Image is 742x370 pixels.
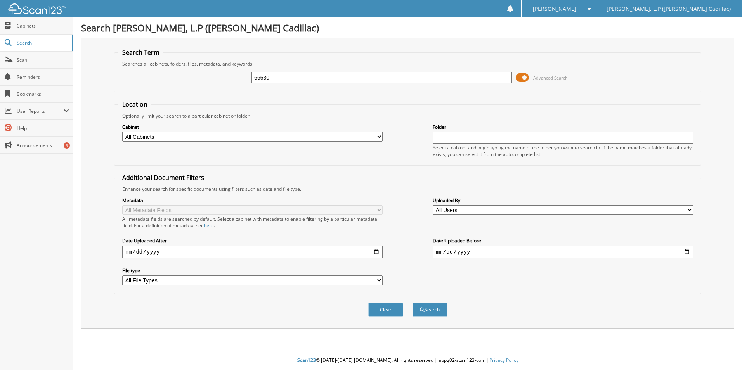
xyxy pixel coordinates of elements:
[703,333,742,370] iframe: Chat Widget
[118,112,697,119] div: Optionally limit your search to a particular cabinet or folder
[368,303,403,317] button: Clear
[122,124,383,130] label: Cabinet
[122,216,383,229] div: All metadata fields are searched by default. Select a cabinet with metadata to enable filtering b...
[433,197,693,204] label: Uploaded By
[118,61,697,67] div: Searches all cabinets, folders, files, metadata, and keywords
[433,144,693,157] div: Select a cabinet and begin typing the name of the folder you want to search in. If the name match...
[17,125,69,131] span: Help
[533,75,568,81] span: Advanced Search
[73,351,742,370] div: © [DATE]-[DATE] [DOMAIN_NAME]. All rights reserved | appg02-scan123-com |
[17,22,69,29] span: Cabinets
[8,3,66,14] img: scan123-logo-white.svg
[17,74,69,80] span: Reminders
[118,173,208,182] legend: Additional Document Filters
[122,197,383,204] label: Metadata
[17,142,69,149] span: Announcements
[118,48,163,57] legend: Search Term
[64,142,70,149] div: 6
[533,7,576,11] span: [PERSON_NAME]
[204,222,214,229] a: here
[118,186,697,192] div: Enhance your search for specific documents using filters such as date and file type.
[118,100,151,109] legend: Location
[81,21,734,34] h1: Search [PERSON_NAME], L.P ([PERSON_NAME] Cadillac)
[122,246,383,258] input: start
[413,303,447,317] button: Search
[607,7,731,11] span: [PERSON_NAME], L.P ([PERSON_NAME] Cadillac)
[17,40,68,46] span: Search
[17,108,64,114] span: User Reports
[489,357,518,363] a: Privacy Policy
[433,124,693,130] label: Folder
[122,237,383,244] label: Date Uploaded After
[17,57,69,63] span: Scan
[122,267,383,274] label: File type
[297,357,316,363] span: Scan123
[433,237,693,244] label: Date Uploaded Before
[17,91,69,97] span: Bookmarks
[433,246,693,258] input: end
